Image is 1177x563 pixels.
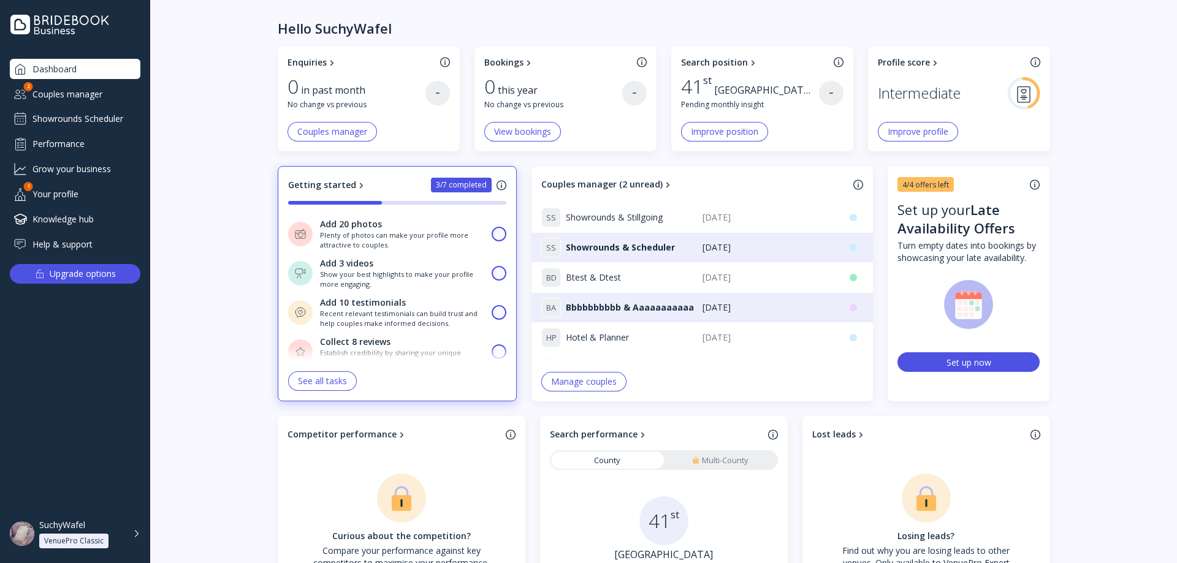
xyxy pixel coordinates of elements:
[614,548,713,562] a: [GEOGRAPHIC_DATA]
[288,122,377,142] button: Couples manager
[541,372,627,391] button: Manage couples
[10,209,140,229] a: Knowledge hub
[24,182,33,191] div: 1
[878,56,1026,69] a: Profile score
[566,301,694,314] span: Bbbbbbbbbb & Aaaaaaaaaaa
[541,178,663,191] div: Couples manager (2 unread)
[681,99,819,110] div: Pending monthly insight
[320,218,382,230] div: Add 20 photos
[10,134,140,154] a: Performance
[541,178,848,191] a: Couples manager (2 unread)
[320,348,485,367] div: Establish credibility by sharing your unique review URL with couples.
[10,264,140,284] button: Upgrade options
[681,122,768,142] button: Improve position
[24,82,33,91] div: 2
[39,520,85,531] div: SuchyWafel
[484,56,524,69] div: Bookings
[692,455,748,466] div: Multi-County
[681,75,712,98] div: 41
[10,59,140,79] a: Dashboard
[897,200,1040,240] div: Set up your
[436,180,487,190] div: 3/7 completed
[320,297,406,309] div: Add 10 testimonials
[288,179,367,191] a: Getting started
[897,352,1040,372] button: Set up now
[812,428,856,440] div: Lost leads
[649,507,679,535] div: 41
[947,357,991,368] div: Set up now
[703,241,834,254] div: [DATE]
[878,81,961,105] div: Intermediate
[288,75,299,98] div: 0
[550,428,638,440] div: Search performance
[10,159,140,179] a: Grow your business
[320,257,373,270] div: Add 3 videos
[703,211,834,224] div: [DATE]
[541,358,561,377] div: T T
[541,208,561,227] div: S S
[320,309,485,328] div: Recent relevant testimonials can build trust and help couples make informed decisions.
[484,99,622,110] div: No change vs previous
[10,521,34,546] img: dpr=1,fit=cover,g=face,w=48,h=48
[484,75,495,98] div: 0
[1116,504,1177,563] iframe: Chat Widget
[10,184,140,204] a: Your profile1
[301,83,373,97] div: in past month
[484,122,561,142] button: View bookings
[614,548,713,561] div: [GEOGRAPHIC_DATA]
[878,122,958,142] button: Improve profile
[288,99,425,110] div: No change vs previous
[288,56,327,69] div: Enquiries
[703,361,834,374] div: [DATE]
[10,84,140,104] a: Couples manager2
[812,428,1026,440] a: Lost leads
[541,328,561,347] div: H P
[278,20,392,37] div: Hello SuchyWafel
[288,56,435,69] a: Enquiries
[484,56,632,69] a: Bookings
[878,56,930,69] div: Profile score
[298,376,347,386] div: See all tasks
[691,127,758,137] div: Improve position
[551,452,664,469] a: County
[10,84,140,104] div: Couples manager
[10,184,140,204] div: Your profile
[902,179,949,190] div: 4/4 offers left
[703,301,834,314] div: [DATE]
[320,270,485,289] div: Show your best highlights to make your profile more engaging.
[320,230,485,249] div: Plenty of photos can make your profile more attractive to couples.
[566,361,638,374] span: Tester & Testerka
[834,530,1018,542] div: Losing leads?
[550,428,763,440] a: Search performance
[297,127,367,137] div: Couples manager
[494,127,551,137] div: View bookings
[50,265,116,282] div: Upgrade options
[288,371,357,391] button: See all tasks
[10,109,140,129] div: Showrounds Scheduler
[566,241,675,254] span: Showrounds & Scheduler
[541,238,561,257] div: S S
[888,127,948,137] div: Improve profile
[10,234,140,254] a: Help & support
[541,298,561,317] div: B A
[897,240,1040,264] div: Turn empty dates into bookings by showcasing your late availability.
[703,271,834,284] div: [DATE]
[551,377,617,387] div: Manage couples
[288,428,501,440] a: Competitor performance
[288,179,356,191] div: Getting started
[310,530,493,542] div: Curious about the competition?
[566,271,621,284] span: Btest & Dtest
[566,331,629,344] span: Hotel & Planner
[681,56,829,69] a: Search position
[566,211,663,224] span: Showrounds & Stillgoing
[320,336,390,348] div: Collect 8 reviews
[703,331,834,344] div: [DATE]
[288,428,397,440] div: Competitor performance
[541,268,561,287] div: B D
[897,200,1015,237] div: Late Availability Offers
